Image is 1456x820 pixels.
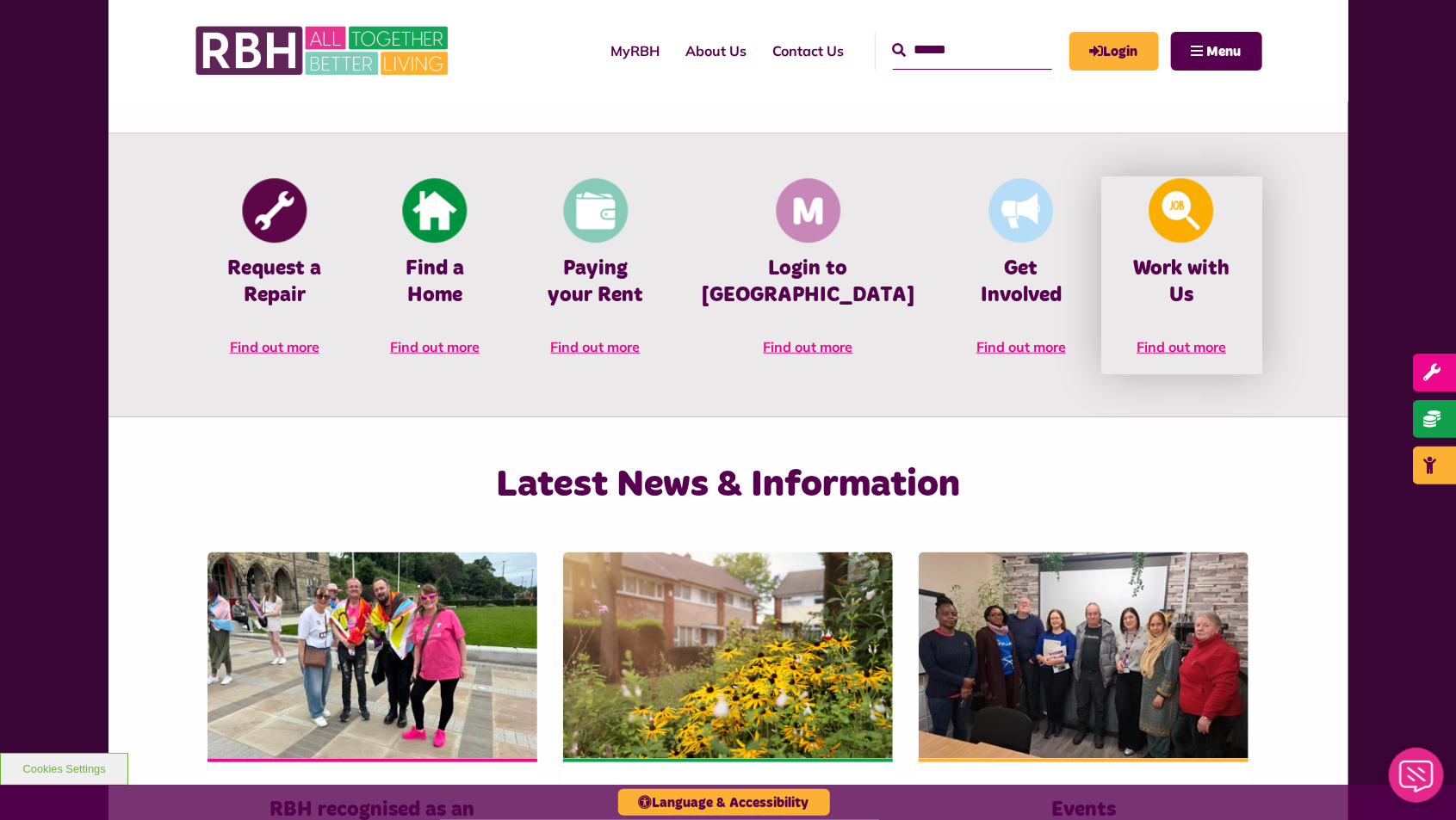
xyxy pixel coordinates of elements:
[1127,256,1236,309] h4: Work with Us
[1137,338,1226,355] span: Find out more
[676,176,941,374] a: Membership And Mutuality Login to [GEOGRAPHIC_DATA] Find out more
[242,179,307,244] img: Report Repair
[390,338,480,355] span: Find out more
[1149,179,1214,244] img: Looking For A Job
[355,176,515,374] a: Find A Home Find a Home Find out more
[403,179,468,244] img: Find A Home
[618,789,830,816] button: Language & Accessibility
[1069,32,1159,71] a: MyRBH
[195,176,355,374] a: Report Repair Request a Repair Find out more
[941,176,1101,374] a: Get Involved Get Involved Find out more
[673,28,760,74] a: About Us
[195,17,453,84] img: RBH
[372,460,1084,509] h2: Latest News & Information
[541,256,649,309] h4: Paying your Rent
[551,338,641,355] span: Find out more
[764,338,853,355] span: Find out more
[515,176,675,374] a: Pay Rent Paying your Rent Find out more
[760,28,858,74] a: Contact Us
[1379,743,1456,820] iframe: Netcall Web Assistant for live chat
[230,338,319,355] span: Find out more
[381,256,489,309] h4: Find a Home
[598,28,673,74] a: MyRBH
[563,179,628,244] img: Pay Rent
[976,338,1066,355] span: Find out more
[702,256,915,309] h4: Login to [GEOGRAPHIC_DATA]
[220,256,329,309] h4: Request a Repair
[988,179,1053,244] img: Get Involved
[967,256,1075,309] h4: Get Involved
[1207,45,1242,59] span: Menu
[1101,176,1261,374] a: Looking For A Job Work with Us Find out more
[563,552,893,759] img: SAZ MEDIA RBH HOUSING4
[776,179,840,244] img: Membership And Mutuality
[1171,32,1262,71] button: Navigation
[919,552,1248,759] img: Group photo of customers and colleagues at Spotland Community Centre
[893,32,1052,69] input: Search
[208,552,537,759] img: RBH customers and colleagues at the Rochdale Pride event outside the town hall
